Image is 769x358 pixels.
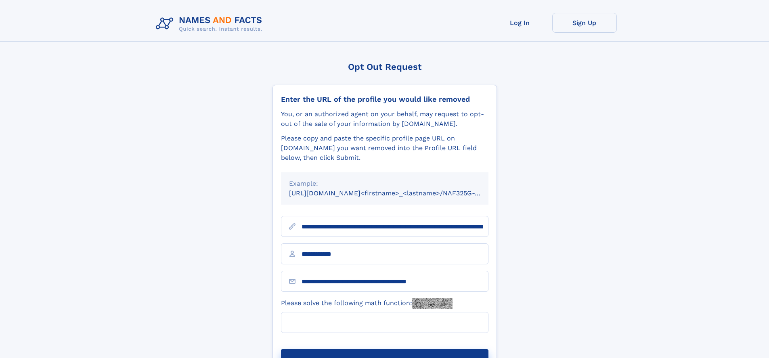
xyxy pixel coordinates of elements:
[281,95,488,104] div: Enter the URL of the profile you would like removed
[289,189,504,197] small: [URL][DOMAIN_NAME]<firstname>_<lastname>/NAF325G-xxxxxxxx
[488,13,552,33] a: Log In
[272,62,497,72] div: Opt Out Request
[281,134,488,163] div: Please copy and paste the specific profile page URL on [DOMAIN_NAME] you want removed into the Pr...
[281,298,453,309] label: Please solve the following math function:
[552,13,617,33] a: Sign Up
[289,179,480,188] div: Example:
[281,109,488,129] div: You, or an authorized agent on your behalf, may request to opt-out of the sale of your informatio...
[153,13,269,35] img: Logo Names and Facts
